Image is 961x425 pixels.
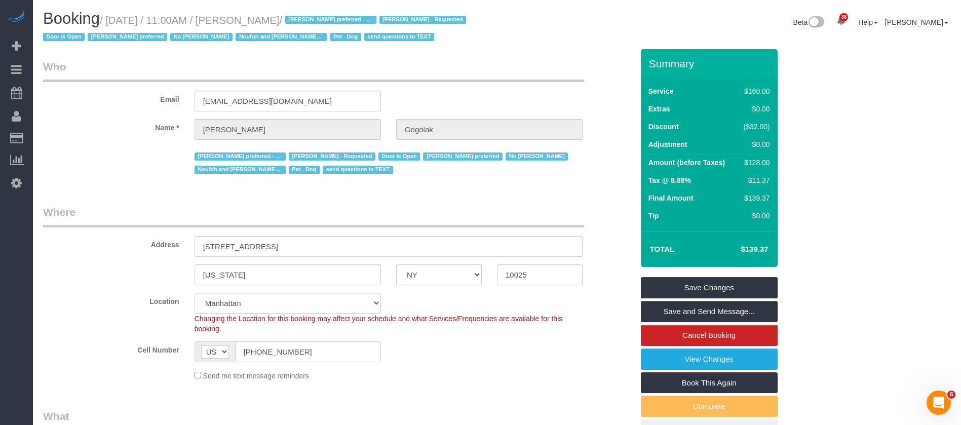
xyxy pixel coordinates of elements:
[858,18,878,26] a: Help
[195,264,381,285] input: City
[43,10,100,27] span: Booking
[641,325,778,346] a: Cancel Booking
[710,245,768,254] h4: $139.37
[808,16,824,29] img: New interface
[648,104,670,114] label: Extras
[506,152,568,161] span: No [PERSON_NAME]
[649,58,773,69] h3: Summary
[740,211,770,221] div: $0.00
[378,152,420,161] span: Door is Open
[43,59,584,82] legend: Who
[740,193,770,203] div: $139.37
[43,15,469,43] small: / [DATE] / 11:00AM / [PERSON_NAME]
[648,211,659,221] label: Tip
[364,33,434,41] span: send questions to TEXT
[195,152,286,161] span: [PERSON_NAME] preferred - Mondays
[43,205,584,227] legend: Where
[641,372,778,394] a: Book This Again
[195,91,381,111] input: Email
[330,33,361,41] span: Pet - Dog
[831,10,851,32] a: 38
[289,152,375,161] span: [PERSON_NAME] - Requested
[740,122,770,132] div: ($32.00)
[423,152,503,161] span: [PERSON_NAME] preferred
[43,33,85,41] span: Door is Open
[641,349,778,370] a: View Changes
[740,158,770,168] div: $128.00
[195,119,381,140] input: First Name
[323,166,393,174] span: send questions to TEXT
[6,10,26,24] img: Automaid Logo
[35,236,187,250] label: Address
[740,104,770,114] div: $0.00
[648,139,687,149] label: Adjustment
[195,315,563,333] span: Changing the Location for this booking may affect your schedule and what Services/Frequencies are...
[285,16,376,24] span: [PERSON_NAME] preferred - Mondays
[203,372,309,380] span: Send me text message reminders
[236,33,327,41] span: Noufoh and [PERSON_NAME] requested
[648,158,725,168] label: Amount (before Taxes)
[497,264,583,285] input: Zip Code
[927,391,951,415] iframe: Intercom live chat
[195,166,286,174] span: Noufoh and [PERSON_NAME] requested
[650,245,675,253] strong: Total
[648,193,694,203] label: Final Amount
[885,18,948,26] a: [PERSON_NAME]
[35,91,187,104] label: Email
[740,139,770,149] div: $0.00
[235,341,381,362] input: Cell Number
[35,341,187,355] label: Cell Number
[648,175,691,185] label: Tax @ 8.88%
[648,122,679,132] label: Discount
[839,13,848,21] span: 38
[740,175,770,185] div: $11.37
[396,119,583,140] input: Last Name
[170,33,233,41] span: No [PERSON_NAME]
[379,16,466,24] span: [PERSON_NAME] - Requested
[947,391,955,399] span: 6
[648,86,674,96] label: Service
[289,166,320,174] span: Pet - Dog
[641,301,778,322] a: Save and Send Message...
[641,277,778,298] a: Save Changes
[793,18,825,26] a: Beta
[88,33,167,41] span: [PERSON_NAME] preferred
[35,293,187,306] label: Location
[35,119,187,133] label: Name *
[740,86,770,96] div: $160.00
